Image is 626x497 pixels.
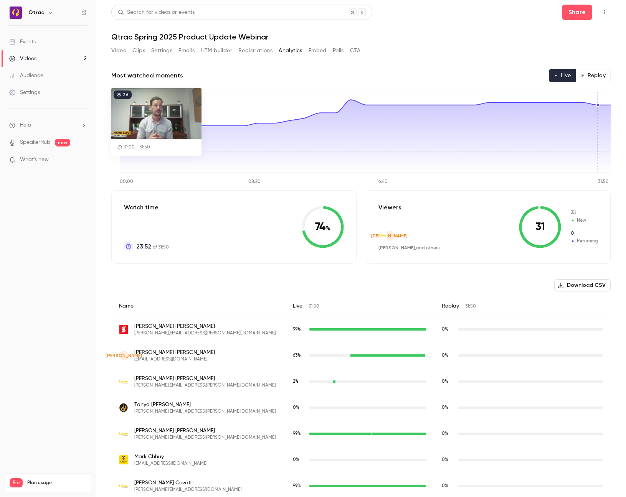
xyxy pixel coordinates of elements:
button: Emails [178,44,195,57]
span: [PERSON_NAME] [371,232,408,239]
img: Salim avatar [11,28,20,37]
span: Replay watch time [442,404,454,411]
span: [PERSON_NAME] [378,245,415,250]
li: help-dropdown-opener [9,121,87,129]
span: 2 % [293,379,299,384]
span: 0 % [442,458,448,462]
span: [PERSON_NAME] [PERSON_NAME] [134,323,276,330]
h6: Qtrac [28,9,44,16]
a: SpeakerHub [20,138,50,146]
span: [PERSON_NAME] [PERSON_NAME] [134,349,215,356]
span: 0 % [442,405,448,410]
img: Maxim avatar [8,34,17,43]
div: james.alejandre@scotiabank.com [111,316,611,343]
span: [PERSON_NAME][EMAIL_ADDRESS][PERSON_NAME][DOMAIN_NAME] [134,408,276,415]
div: • 6h ago [50,35,72,43]
button: Top Bar Actions [598,6,611,18]
button: Embed [309,44,327,57]
p: of 31:50 [136,242,169,251]
span: Replay watch time [442,326,454,333]
span: Help [122,258,134,264]
tspan: 31:50 [598,179,609,184]
span: Tanya [PERSON_NAME] [134,401,276,408]
span: 0 % [442,379,448,384]
span: Pro [10,478,23,487]
span: 99 % [293,431,301,436]
img: qtrac.com [119,377,128,386]
button: Live [549,69,576,82]
h1: Qtrac Spring 2025 Product Update Webinar [111,32,611,41]
span: Live watch time [293,326,305,333]
button: Video [111,44,126,57]
span: new [55,139,70,146]
span: [EMAIL_ADDRESS][DOMAIN_NAME] [134,461,207,467]
span: 0 % [442,431,448,436]
div: , [378,245,440,251]
button: Polls [333,44,344,57]
span: Plan usage [27,480,86,486]
button: Download CSV [554,279,611,291]
div: Audience [9,72,43,79]
div: tanya.barnes@baltimorecity.gov [111,395,611,421]
div: mike.barbosa@qtrac.com [111,369,611,395]
img: unsw.edu.au [119,455,128,464]
span: [PERSON_NAME][EMAIL_ADDRESS][DOMAIN_NAME] [134,487,241,493]
span: 0 % [442,327,448,332]
span: Live watch time [293,404,305,411]
button: Clips [132,44,145,57]
button: Send us a message [35,202,118,217]
div: jaulet@dpmpr.com [111,342,611,369]
div: Replay [434,296,611,316]
span: Live watch time [293,430,305,437]
button: Replay [576,69,611,82]
button: Messages [51,239,102,270]
tspan: 8 [112,150,115,155]
img: qtrac.com [119,481,128,490]
p: Watch time [124,203,169,212]
span: [PERSON_NAME] [PERSON_NAME] [134,375,276,382]
tspan: 16 [112,129,116,134]
div: mark.chhuy@unsw.edu.au [111,447,611,473]
span: 31:50 [465,304,476,309]
span: 23:52 [136,242,151,251]
img: Tim avatar [14,34,23,43]
span: Replay watch time [442,430,454,437]
span: 63 % [293,353,301,358]
button: Share [562,5,592,20]
span: 0 % [293,458,299,462]
div: Settings [9,89,40,96]
div: Close [135,3,149,17]
span: Help [20,121,31,129]
span: Live watch time [293,482,305,489]
button: CTA [350,44,360,57]
span: New [570,217,598,224]
span: Messages [62,258,91,264]
span: [PERSON_NAME][EMAIL_ADDRESS][PERSON_NAME][DOMAIN_NAME] [134,434,276,441]
span: [PERSON_NAME] [106,352,142,359]
button: Registrations [238,44,273,57]
tspan: 00:00 [120,179,133,184]
span: 0 % [442,484,448,488]
iframe: Noticeable Trigger [78,156,87,163]
span: Returning [570,230,598,237]
tspan: 31 [112,89,116,94]
button: Help [102,239,154,270]
span: [PERSON_NAME] Covate [134,479,241,487]
img: Qtrac [10,7,22,19]
img: baltimorecity.gov [119,403,128,412]
img: qtrac.com [119,429,128,438]
div: Contrast [25,35,48,43]
img: qtrac.com [379,231,387,240]
span: [PERSON_NAME][EMAIL_ADDRESS][PERSON_NAME][DOMAIN_NAME] [134,382,276,388]
h1: Messages [57,3,98,16]
div: lorenzo.brizzi@qtrac.com [111,421,611,447]
button: Settings [151,44,172,57]
p: Viewers [378,203,401,212]
span: [PERSON_NAME][EMAIL_ADDRESS][PERSON_NAME][DOMAIN_NAME] [134,330,276,336]
tspan: 16:40 [377,179,388,184]
span: Replay watch time [442,378,454,385]
h2: Most watched moments [111,71,183,80]
span: Live watch time [293,352,305,359]
span: 31:50 [309,304,319,309]
span: 99 % [293,484,301,488]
